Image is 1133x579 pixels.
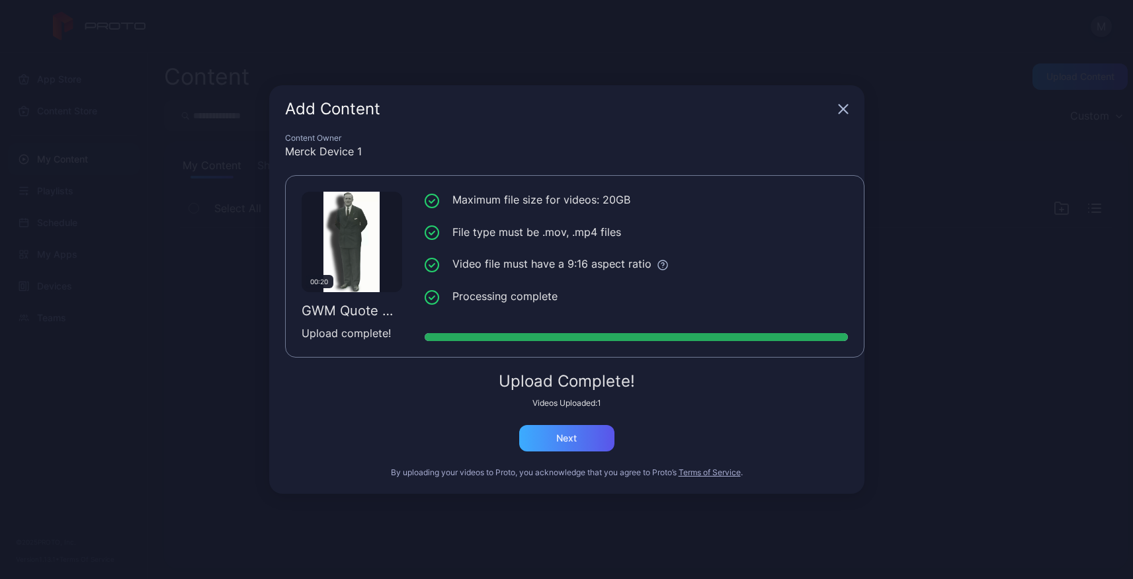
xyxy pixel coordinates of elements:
[425,192,848,208] li: Maximum file size for videos: 20GB
[285,373,849,389] div: Upload Complete!
[285,143,849,159] div: Merck Device 1
[425,288,848,305] li: Processing complete
[519,425,614,451] button: Next
[285,101,833,117] div: Add Content
[285,133,849,143] div: Content Owner
[556,433,577,444] div: Next
[679,467,741,478] button: Terms of Service
[302,325,402,341] div: Upload complete!
[302,303,402,319] div: GWM Quote Hologram v1.mp4
[306,275,333,288] div: 00:20
[285,467,849,478] div: By uploading your videos to Proto, you acknowledge that you agree to Proto’s .
[425,224,848,241] li: File type must be .mov, .mp4 files
[285,398,849,408] div: Videos Uploaded: 1
[425,256,848,272] li: Video file must have a 9:16 aspect ratio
